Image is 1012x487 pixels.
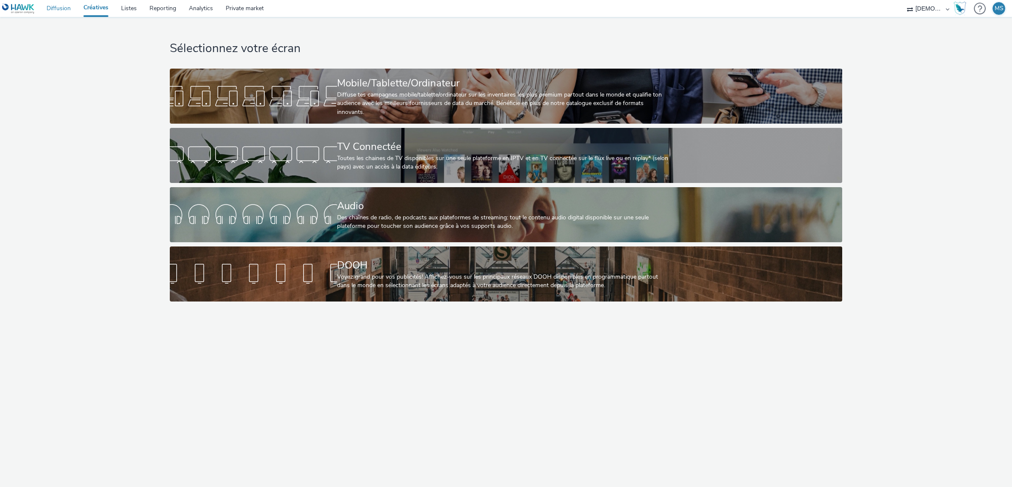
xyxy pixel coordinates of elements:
a: Hawk Academy [954,2,970,15]
a: AudioDes chaînes de radio, de podcasts aux plateformes de streaming: tout le contenu audio digita... [170,187,843,242]
div: MS [995,2,1004,15]
div: Des chaînes de radio, de podcasts aux plateformes de streaming: tout le contenu audio digital dis... [337,213,672,231]
a: Mobile/Tablette/OrdinateurDiffuse tes campagnes mobile/tablette/ordinateur sur les inventaires le... [170,69,843,124]
div: TV Connectée [337,139,672,154]
a: DOOHVoyez grand pour vos publicités! Affichez-vous sur les principaux réseaux DOOH disponibles en... [170,246,843,302]
div: Audio [337,199,672,213]
a: TV ConnectéeToutes les chaines de TV disponibles sur une seule plateforme en IPTV et en TV connec... [170,128,843,183]
div: Voyez grand pour vos publicités! Affichez-vous sur les principaux réseaux DOOH disponibles en pro... [337,273,672,290]
h1: Sélectionnez votre écran [170,41,843,57]
div: Toutes les chaines de TV disponibles sur une seule plateforme en IPTV et en TV connectée sur le f... [337,154,672,172]
img: undefined Logo [2,3,35,14]
div: Diffuse tes campagnes mobile/tablette/ordinateur sur les inventaires les plus premium partout dan... [337,91,672,116]
div: Mobile/Tablette/Ordinateur [337,76,672,91]
img: Hawk Academy [954,2,966,15]
div: DOOH [337,258,672,273]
